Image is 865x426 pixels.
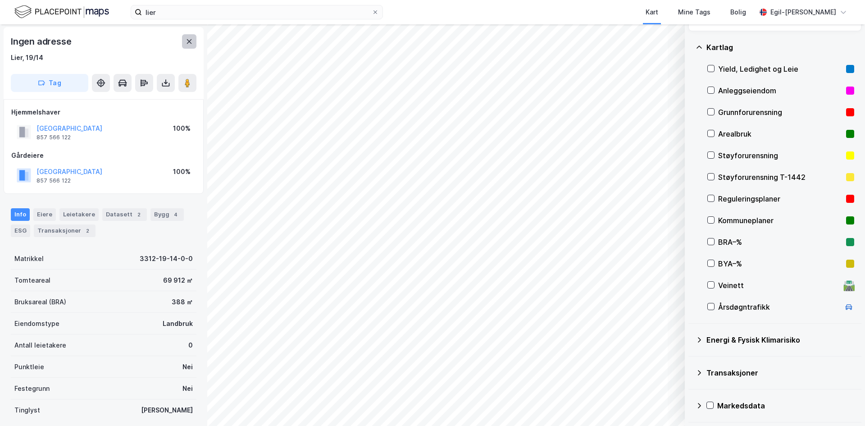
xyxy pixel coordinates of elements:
[14,340,66,351] div: Antall leietakere
[718,258,842,269] div: BYA–%
[34,224,96,237] div: Transaksjoner
[718,193,842,204] div: Reguleringsplaner
[182,383,193,394] div: Nei
[718,237,842,247] div: BRA–%
[14,253,44,264] div: Matrikkel
[134,210,143,219] div: 2
[36,134,71,141] div: 857 566 122
[173,166,191,177] div: 100%
[718,64,842,74] div: Yield, Ledighet og Leie
[706,367,854,378] div: Transaksjoner
[718,215,842,226] div: Kommuneplaner
[14,318,59,329] div: Eiendomstype
[14,362,44,372] div: Punktleie
[14,383,50,394] div: Festegrunn
[718,280,840,291] div: Veinett
[33,208,56,221] div: Eiere
[718,107,842,118] div: Grunnforurensning
[14,4,109,20] img: logo.f888ab2527a4732fd821a326f86c7f29.svg
[718,302,840,312] div: Årsdøgntrafikk
[163,318,193,329] div: Landbruk
[11,224,30,237] div: ESG
[718,128,842,139] div: Arealbruk
[718,150,842,161] div: Støyforurensning
[770,7,836,18] div: Egil-[PERSON_NAME]
[150,208,184,221] div: Bygg
[717,400,854,411] div: Markedsdata
[11,107,196,118] div: Hjemmelshaver
[718,172,842,183] div: Støyforurensning T-1442
[718,85,842,96] div: Anleggseiendom
[182,362,193,372] div: Nei
[11,150,196,161] div: Gårdeiere
[820,383,865,426] iframe: Chat Widget
[678,7,710,18] div: Mine Tags
[59,208,99,221] div: Leietakere
[11,52,43,63] div: Lier, 19/14
[11,208,30,221] div: Info
[36,177,71,184] div: 857 566 122
[102,208,147,221] div: Datasett
[83,226,92,235] div: 2
[173,123,191,134] div: 100%
[14,405,40,416] div: Tinglyst
[163,275,193,286] div: 69 912 ㎡
[172,297,193,307] div: 388 ㎡
[141,405,193,416] div: [PERSON_NAME]
[646,7,658,18] div: Kart
[706,334,854,345] div: Energi & Fysisk Klimarisiko
[188,340,193,351] div: 0
[11,74,88,92] button: Tag
[706,42,854,53] div: Kartlag
[142,5,372,19] input: Søk på adresse, matrikkel, gårdeiere, leietakere eller personer
[843,279,855,291] div: 🛣️
[14,297,66,307] div: Bruksareal (BRA)
[11,34,73,49] div: Ingen adresse
[171,210,180,219] div: 4
[140,253,193,264] div: 3312-19-14-0-0
[730,7,746,18] div: Bolig
[14,275,50,286] div: Tomteareal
